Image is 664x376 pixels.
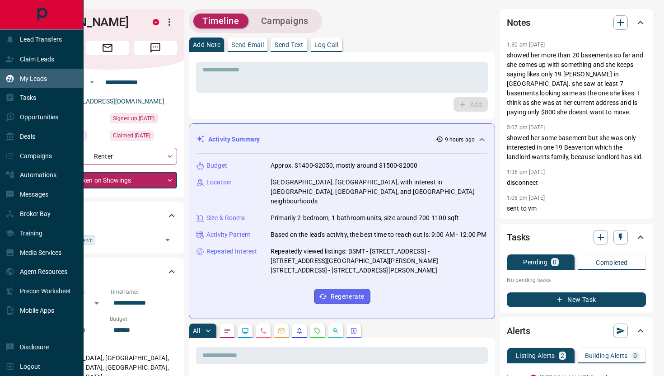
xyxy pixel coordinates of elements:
[87,77,98,88] button: Open
[553,259,556,265] p: 0
[260,327,267,334] svg: Calls
[153,19,159,25] div: property.ca
[110,113,177,126] div: Tue Mar 05 2024
[38,343,177,351] p: Areas Searched:
[507,178,646,188] p: disconnect
[278,327,285,334] svg: Emails
[134,41,177,55] span: Message
[271,230,486,240] p: Based on the lead's activity, the best time to reach out is: 9:00 AM - 12:00 PM
[350,327,357,334] svg: Agent Actions
[633,352,637,359] p: 0
[445,136,475,144] p: 9 hours ago
[208,135,260,144] p: Activity Summary
[252,14,318,28] button: Campaigns
[206,178,232,187] p: Location
[507,42,545,48] p: 1:30 pm [DATE]
[110,288,177,296] p: Timeframe:
[38,205,177,226] div: Tags
[206,247,257,256] p: Repeated Interest
[296,327,303,334] svg: Listing Alerts
[507,12,646,33] div: Notes
[507,292,646,307] button: New Task
[507,230,530,244] h2: Tasks
[314,42,338,48] p: Log Call
[314,327,321,334] svg: Requests
[585,352,628,359] p: Building Alerts
[193,14,248,28] button: Timeline
[110,315,177,323] p: Budget:
[507,273,646,287] p: No pending tasks
[161,234,174,246] button: Open
[507,51,646,117] p: showed her more than 20 basements so far and she comes up with something and she keeps saying lik...
[507,133,646,162] p: showed her some basement but she was only interested in one 19 Beaverton which the landlord wants...
[516,352,555,359] p: Listing Alerts
[507,204,646,213] p: sent to vm
[206,161,227,170] p: Budget
[38,261,177,282] div: Criteria
[523,259,547,265] p: Pending
[231,42,264,48] p: Send Email
[507,124,545,131] p: 5:07 pm [DATE]
[332,327,339,334] svg: Opportunities
[561,352,564,359] p: 2
[86,41,129,55] span: Email
[62,98,164,105] a: [EMAIL_ADDRESS][DOMAIN_NAME]
[314,289,370,304] button: Regenerate
[507,195,545,201] p: 1:08 pm [DATE]
[193,42,220,48] p: Add Note
[113,131,150,140] span: Claimed [DATE]
[275,42,304,48] p: Send Text
[507,169,545,175] p: 1:36 pm [DATE]
[271,178,487,206] p: [GEOGRAPHIC_DATA], [GEOGRAPHIC_DATA], with interest in [GEOGRAPHIC_DATA], [GEOGRAPHIC_DATA], and ...
[242,327,249,334] svg: Lead Browsing Activity
[507,15,530,30] h2: Notes
[271,247,487,275] p: Repeatedly viewed listings: BSMT - [STREET_ADDRESS] - [STREET_ADDRESS][GEOGRAPHIC_DATA][PERSON_NA...
[507,226,646,248] div: Tasks
[271,213,459,223] p: Primarily 2-bedroom, 1-bathroom units, size around 700-1100 sqft
[193,328,200,334] p: All
[38,148,177,164] div: Renter
[206,230,251,240] p: Activity Pattern
[196,131,487,148] div: Activity Summary9 hours ago
[507,324,530,338] h2: Alerts
[38,15,139,29] h1: [PERSON_NAME]
[596,259,628,266] p: Completed
[507,320,646,342] div: Alerts
[113,114,154,123] span: Signed up [DATE]
[206,213,245,223] p: Size & Rooms
[110,131,177,143] div: Thu Aug 28 2025
[224,327,231,334] svg: Notes
[271,161,417,170] p: Approx. $1400-$2050, mostly around $1500-$2000
[38,172,177,188] div: Taken on Showings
